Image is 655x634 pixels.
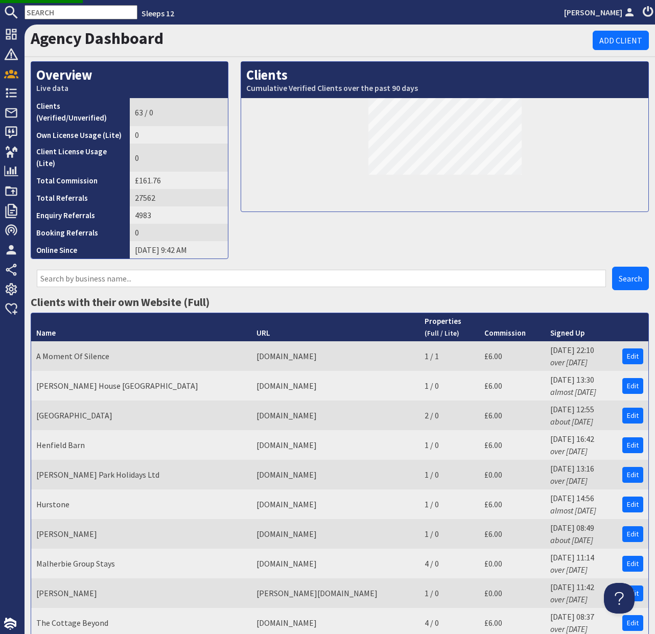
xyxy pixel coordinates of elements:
a: Sleeps 12 [142,8,174,18]
a: The Cottage Beyond [36,618,108,628]
td: [DOMAIN_NAME] [251,341,419,371]
td: [DATE] 22:10 [545,341,617,371]
th: URL [251,313,419,341]
a: Edit [622,408,643,424]
h2: Clients [241,62,648,98]
a: A Moment Of Silence [36,351,109,361]
td: £6.00 [479,341,545,371]
iframe: Toggle Customer Support [604,583,635,614]
h3: Clients with their own Website (Full) [31,295,649,309]
td: 0 [130,144,228,172]
a: [PERSON_NAME] House [GEOGRAPHIC_DATA] [36,381,198,391]
td: [DOMAIN_NAME] [251,401,419,430]
td: £6.00 [479,519,545,549]
a: Edit [622,556,643,572]
button: Search [612,267,649,290]
a: [PERSON_NAME] [36,529,97,539]
a: Edit [622,467,643,483]
small: Cumulative Verified Clients over the past 90 days [246,83,643,93]
td: 4983 [130,206,228,224]
td: [DATE] 11:14 [545,549,617,578]
a: [PERSON_NAME] [564,6,637,18]
td: [DATE] 12:55 [545,401,617,430]
td: [DATE] 13:16 [545,460,617,489]
td: [DATE] 08:49 [545,519,617,549]
a: [PERSON_NAME] [36,588,97,598]
a: Edit [622,437,643,453]
td: 4 / 0 [419,549,480,578]
a: [PERSON_NAME] Park Holidays Ltd [36,469,159,480]
a: Edit [622,615,643,631]
a: Agency Dashboard [31,28,163,49]
th: Client License Usage (Lite) [31,144,130,172]
a: Edit [622,526,643,542]
a: Edit [622,348,643,364]
input: Search by business name... [37,270,606,287]
th: Properties [419,313,480,341]
th: Signed Up [545,313,617,341]
i: about [DATE] [550,535,593,545]
th: Total Commission [31,172,130,189]
th: Online Since [31,241,130,259]
td: [DOMAIN_NAME] [251,489,419,519]
h2: Overview [31,62,228,98]
td: [DOMAIN_NAME] [251,430,419,460]
a: Edit [622,497,643,512]
small: (Full / Lite) [425,329,459,338]
th: Total Referrals [31,189,130,206]
td: 1 / 0 [419,578,480,608]
i: over [DATE] [550,594,588,604]
span: Search [619,273,642,284]
td: [PERSON_NAME][DOMAIN_NAME] [251,578,419,608]
th: Booking Referrals [31,224,130,241]
td: 1 / 0 [419,460,480,489]
i: about [DATE] [550,416,593,427]
td: [DOMAIN_NAME] [251,549,419,578]
td: 1 / 1 [419,341,480,371]
td: [DATE] 14:56 [545,489,617,519]
td: 1 / 0 [419,371,480,401]
a: Hurstone [36,499,69,509]
a: Edit [622,378,643,394]
a: [GEOGRAPHIC_DATA] [36,410,112,420]
td: [DATE] 11:42 [545,578,617,608]
a: Henfield Barn [36,440,85,450]
td: £0.00 [479,578,545,608]
td: 63 / 0 [130,98,228,126]
i: over [DATE] [550,476,588,486]
td: £6.00 [479,371,545,401]
td: 1 / 0 [419,519,480,549]
td: £6.00 [479,430,545,460]
img: staytech_i_w-64f4e8e9ee0a9c174fd5317b4b171b261742d2d393467e5bdba4413f4f884c10.svg [4,618,16,630]
td: [DATE] 13:30 [545,371,617,401]
td: £0.00 [479,549,545,578]
i: almost [DATE] [550,505,596,515]
td: [DATE] 9:42 AM [130,241,228,259]
td: [DOMAIN_NAME] [251,371,419,401]
i: over [DATE] [550,565,588,575]
td: 2 / 0 [419,401,480,430]
td: [DATE] 16:42 [545,430,617,460]
input: SEARCH [25,5,137,19]
a: Add Client [593,31,649,50]
i: over [DATE] [550,624,588,634]
td: [DOMAIN_NAME] [251,519,419,549]
i: over [DATE] [550,357,588,367]
td: 0 [130,224,228,241]
a: Malherbie Group Stays [36,558,115,569]
th: Commission [479,313,545,341]
th: Clients (Verified/Unverified) [31,98,130,126]
td: 1 / 0 [419,430,480,460]
i: almost [DATE] [550,387,596,397]
th: Name [31,313,251,341]
td: £161.76 [130,172,228,189]
small: Live data [36,83,223,93]
th: Enquiry Referrals [31,206,130,224]
td: £6.00 [479,489,545,519]
td: [DOMAIN_NAME] [251,460,419,489]
td: £6.00 [479,401,545,430]
td: £0.00 [479,460,545,489]
i: over [DATE] [550,446,588,456]
td: 1 / 0 [419,489,480,519]
td: 0 [130,126,228,144]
